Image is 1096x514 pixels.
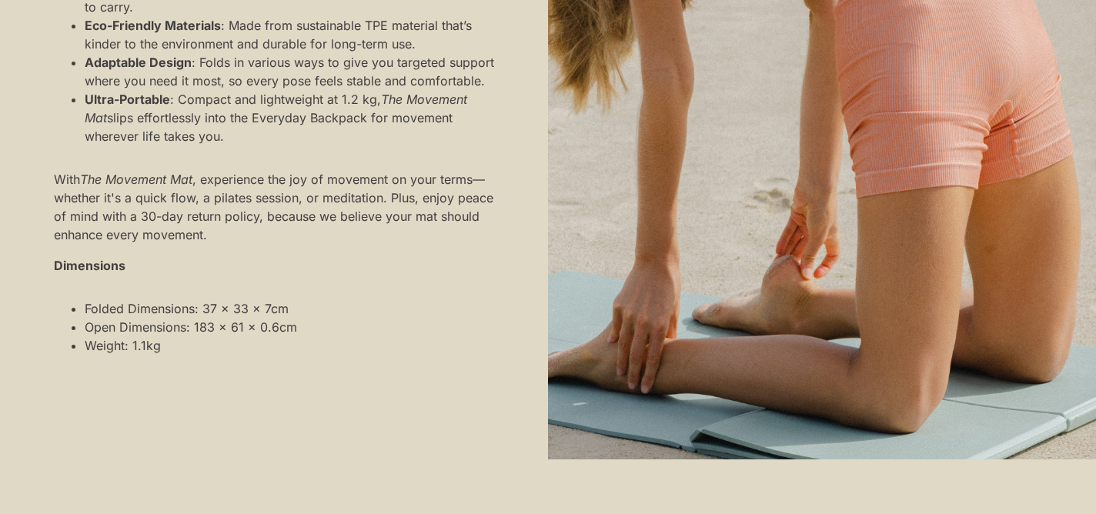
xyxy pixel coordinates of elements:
[80,172,192,187] em: The Movement Mat
[85,336,297,355] li: Weight: 1.1kg
[85,18,221,33] strong: Eco-Friendly Materials
[85,16,494,53] li: : Made from sustainable TPE material that’s kinder to the environment and durable for long-term use.
[85,90,494,145] li: : Compact and lightweight at 1.2 kg, slips effortlessly into the Everyday Backpack for movement w...
[54,258,125,273] strong: Dimensions
[85,55,192,70] strong: Adaptable Design
[85,92,170,107] strong: Ultra-Portable
[85,53,494,90] li: : Folds in various ways to give you targeted support where you need it most, so every pose feels ...
[54,170,494,244] p: With , experience the joy of movement on your terms—whether it's a quick flow, a pilates session,...
[85,318,297,336] li: Open Dimensions: 183 x 61 x 0.6cm
[85,299,297,318] li: Folded Dimensions: 37 x 33 x 7cm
